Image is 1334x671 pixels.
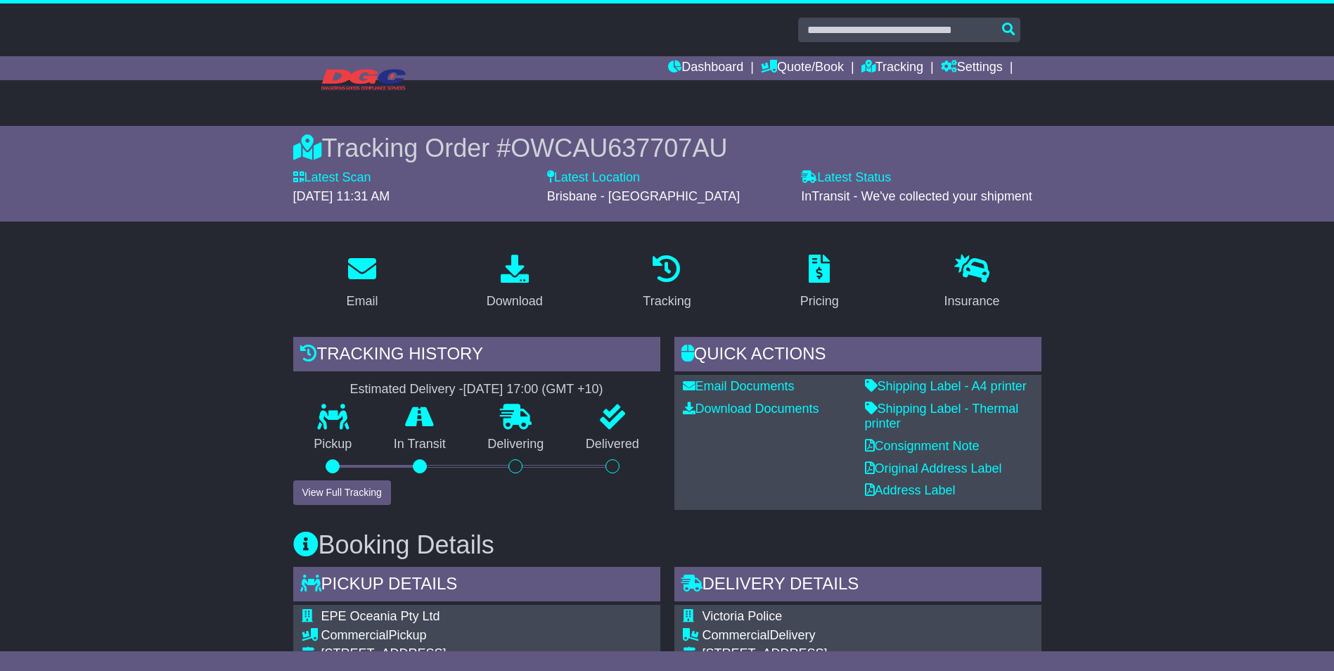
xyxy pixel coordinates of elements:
a: Download [477,250,552,316]
div: Tracking [643,292,691,311]
span: Commercial [703,628,770,642]
a: Pricing [791,250,848,316]
div: Pickup Details [293,567,660,605]
a: Consignment Note [865,439,980,453]
div: [DATE] 17:00 (GMT +10) [463,382,603,397]
span: OWCAU637707AU [511,134,727,162]
a: Tracking [634,250,700,316]
div: Download [487,292,543,311]
div: Delivery Details [674,567,1041,605]
div: Estimated Delivery - [293,382,660,397]
p: Pickup [293,437,373,452]
a: Email Documents [683,379,795,393]
span: EPE Oceania Pty Ltd [321,609,440,623]
span: InTransit - We've collected your shipment [801,189,1032,203]
label: Latest Scan [293,170,371,186]
div: Pickup [321,628,592,644]
div: Pricing [800,292,839,311]
div: Tracking Order # [293,133,1041,163]
button: View Full Tracking [293,480,391,505]
div: Insurance [944,292,1000,311]
a: Address Label [865,483,956,497]
div: Tracking history [293,337,660,375]
label: Latest Status [801,170,891,186]
span: Commercial [321,628,389,642]
span: Brisbane - [GEOGRAPHIC_DATA] [547,189,740,203]
a: Settings [941,56,1003,80]
div: Delivery [703,628,938,644]
a: Email [337,250,387,316]
div: [STREET_ADDRESS] [321,646,592,662]
a: Tracking [861,56,923,80]
a: Quote/Book [761,56,844,80]
a: Shipping Label - Thermal printer [865,402,1019,431]
span: [DATE] 11:31 AM [293,189,390,203]
a: Shipping Label - A4 printer [865,379,1027,393]
label: Latest Location [547,170,640,186]
span: Victoria Police [703,609,783,623]
div: Email [346,292,378,311]
h3: Booking Details [293,531,1041,559]
a: Dashboard [668,56,743,80]
div: Quick Actions [674,337,1041,375]
p: Delivering [467,437,565,452]
a: Original Address Label [865,461,1002,475]
a: Insurance [935,250,1009,316]
p: In Transit [373,437,467,452]
div: [STREET_ADDRESS] [703,646,938,662]
p: Delivered [565,437,660,452]
a: Download Documents [683,402,819,416]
